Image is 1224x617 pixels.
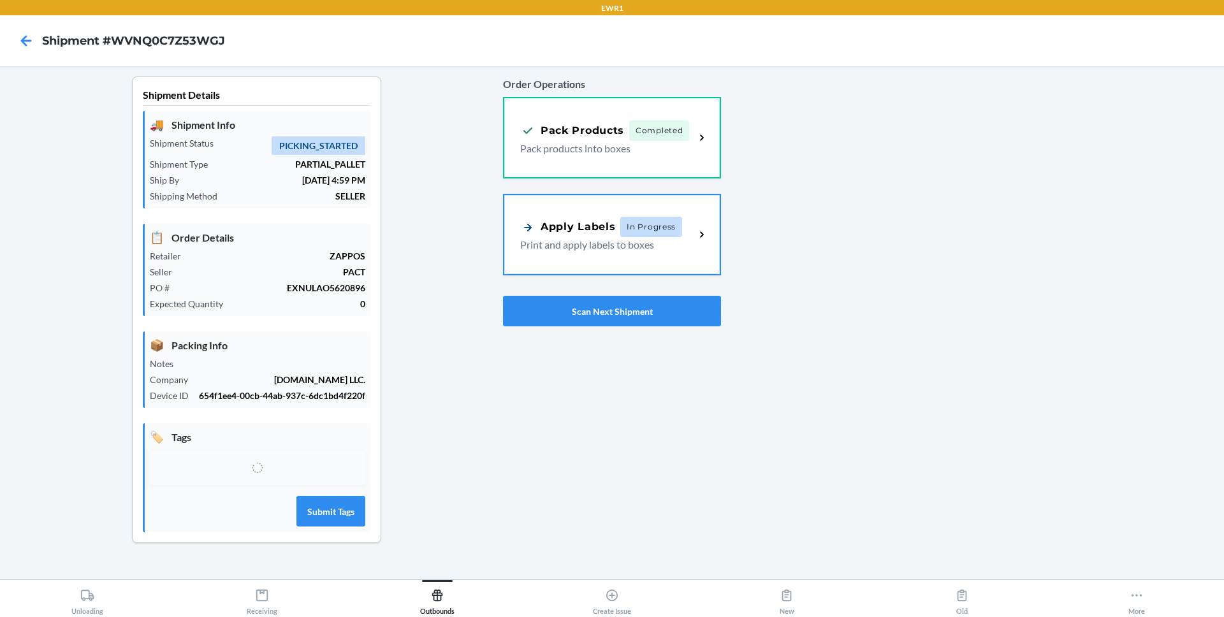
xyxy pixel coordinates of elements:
p: ZAPPOS [191,249,365,263]
span: In Progress [620,217,682,237]
div: More [1128,583,1145,615]
div: Old [955,583,969,615]
span: 📋 [150,229,164,246]
p: Order Details [150,229,365,246]
p: Order Operations [503,76,721,92]
p: EWR1 [601,3,623,14]
p: EXNULAO5620896 [180,281,365,294]
div: Unloading [71,583,103,615]
p: Expected Quantity [150,297,233,310]
p: Retailer [150,249,191,263]
button: Scan Next Shipment [503,296,721,326]
p: PO # [150,281,180,294]
span: Completed [629,120,689,141]
span: 🚚 [150,116,164,133]
button: More [1049,580,1224,615]
p: 0 [233,297,365,310]
h4: Shipment #WVNQ0C7Z53WGJ [42,33,225,49]
p: Shipment Info [150,116,365,133]
p: Notes [150,357,184,370]
button: Receiving [175,580,349,615]
p: Packing Info [150,337,365,354]
div: Receiving [247,583,277,615]
p: Ship By [150,173,189,187]
p: PARTIAL_PALLET [218,157,365,171]
a: Apply LabelsIn ProgressPrint and apply labels to boxes [503,194,721,275]
p: [DOMAIN_NAME] LLC. [198,373,365,386]
button: Create Issue [525,580,699,615]
button: Submit Tags [296,496,365,526]
p: Shipment Status [150,136,224,150]
span: 📦 [150,337,164,354]
div: Apply Labels [520,219,615,235]
div: Create Issue [593,583,631,615]
p: Shipment Details [143,87,370,106]
p: Seller [150,265,182,279]
div: New [780,583,794,615]
p: Print and apply labels to boxes [520,237,685,252]
p: PACT [182,265,365,279]
p: [DATE] 4:59 PM [189,173,365,187]
button: New [699,580,874,615]
button: Old [874,580,1049,615]
p: Company [150,373,198,386]
p: Shipping Method [150,189,228,203]
p: 654f1ee4-00cb-44ab-937c-6dc1bd4f220f [199,389,365,402]
p: Shipment Type [150,157,218,171]
a: Pack ProductsCompletedPack products into boxes [503,97,721,178]
div: Pack Products [520,122,624,138]
p: Device ID [150,389,199,402]
p: Tags [150,428,365,446]
p: SELLER [228,189,365,203]
span: 🏷️ [150,428,164,446]
button: Outbounds [350,580,525,615]
div: Outbounds [420,583,455,615]
p: Pack products into boxes [520,141,685,156]
span: PICKING_STARTED [272,136,365,155]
